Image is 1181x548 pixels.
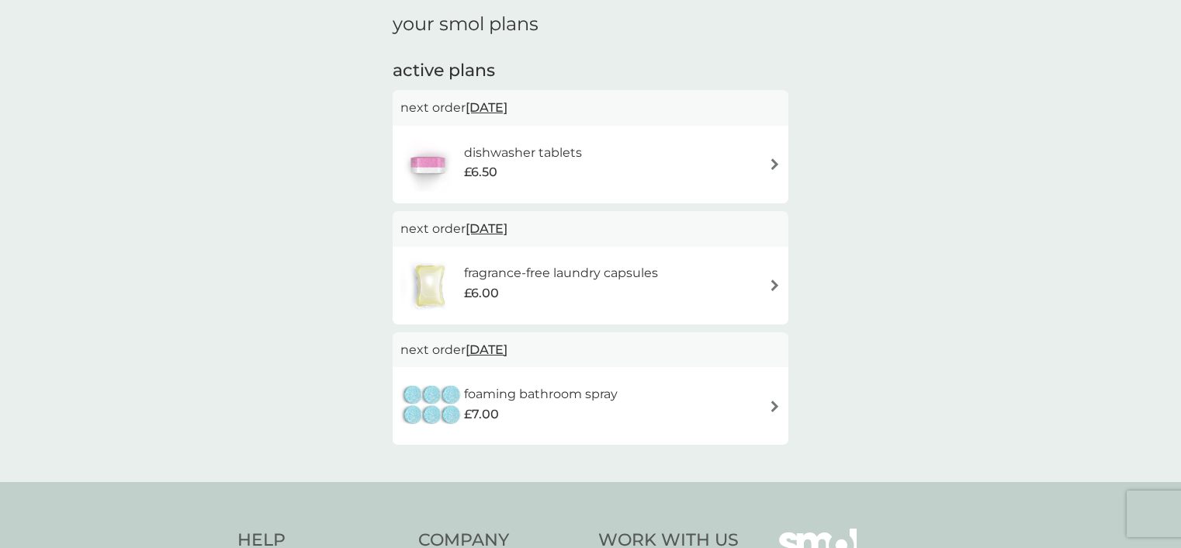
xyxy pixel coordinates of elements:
img: arrow right [769,279,781,291]
p: next order [400,98,781,118]
span: [DATE] [466,335,507,365]
h2: active plans [393,59,788,83]
span: £6.00 [464,283,499,303]
span: [DATE] [466,213,507,244]
h6: fragrance-free laundry capsules [464,263,658,283]
h1: your smol plans [393,13,788,36]
span: [DATE] [466,92,507,123]
img: arrow right [769,401,781,412]
p: next order [400,219,781,239]
span: £7.00 [464,404,499,425]
p: next order [400,340,781,360]
img: dishwasher tablets [400,137,455,192]
img: fragrance-free laundry capsules [400,258,459,313]
img: foaming bathroom spray [400,379,464,433]
span: £6.50 [464,162,497,182]
img: arrow right [769,158,781,170]
h6: dishwasher tablets [464,143,582,163]
h6: foaming bathroom spray [464,384,618,404]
